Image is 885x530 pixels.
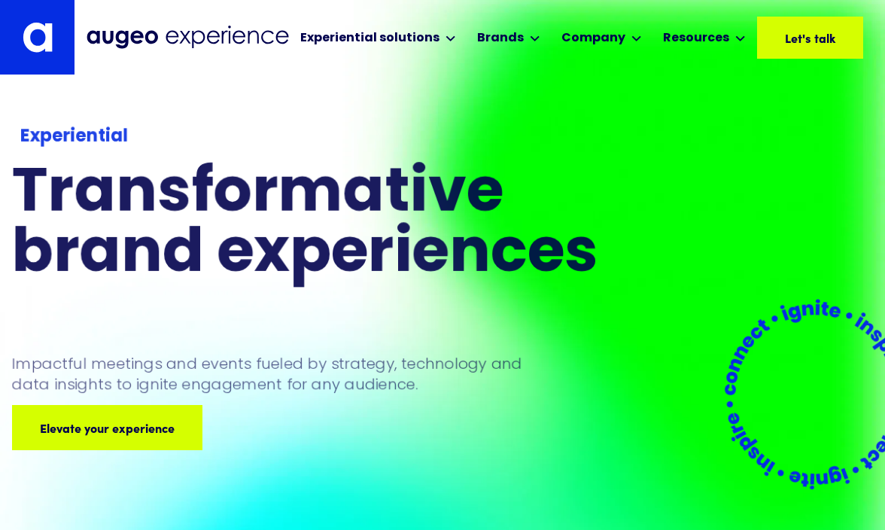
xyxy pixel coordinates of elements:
[23,22,53,53] img: Augeo's "a" monogram decorative logo in white.
[87,26,289,48] img: Augeo Experience business unit full logo in midnight blue.
[663,29,729,47] div: Resources
[12,164,662,286] h1: Transformative brand experiences
[300,29,439,47] div: Experiential solutions
[757,17,863,59] a: Let's talk
[477,29,524,47] div: Brands
[561,29,625,47] div: Company
[20,123,654,150] div: Experiential
[12,405,202,450] a: Elevate your experience
[12,353,530,395] p: Impactful meetings and events fueled by strategy, technology and data insights to ignite engageme...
